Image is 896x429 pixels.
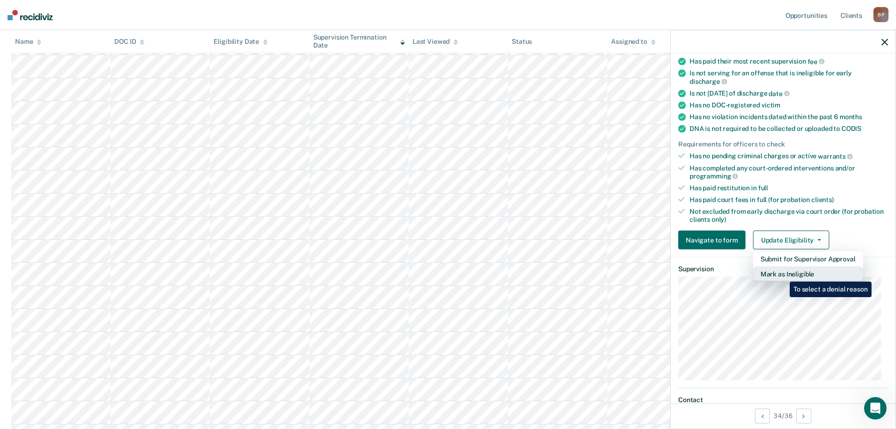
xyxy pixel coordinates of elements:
[611,38,655,46] div: Assigned to
[690,89,888,97] div: Is not [DATE] of discharge
[690,57,888,65] div: Has paid their most recent supervision
[214,38,268,46] div: Eligibility Date
[678,265,888,273] dt: Supervision
[678,396,888,404] dt: Contact
[873,7,888,22] div: B P
[15,38,41,46] div: Name
[755,408,770,423] button: Previous Opportunity
[512,38,532,46] div: Status
[690,172,738,180] span: programming
[769,89,789,97] span: date
[690,125,888,133] div: DNA is not required to be collected or uploaded to
[8,10,53,20] img: Recidiviz
[690,101,888,109] div: Has no DOC-registered
[412,38,458,46] div: Last Viewed
[811,196,834,203] span: clients)
[864,397,887,420] iframe: Intercom live chat
[690,78,727,85] span: discharge
[690,207,888,223] div: Not excluded from early discharge via court order (for probation clients
[818,153,853,160] span: warrants
[690,152,888,161] div: Has no pending criminal charges or active
[712,215,726,223] span: only)
[841,125,861,132] span: CODIS
[671,403,896,428] div: 34 / 36
[690,196,888,204] div: Has paid court fees in full (for probation
[753,267,863,282] button: Mark as Ineligible
[796,408,811,423] button: Next Opportunity
[678,231,749,250] a: Navigate to form link
[678,231,745,250] button: Navigate to form
[758,184,768,192] span: full
[753,231,829,250] button: Update Eligibility
[690,69,888,85] div: Is not serving for an offense that is ineligible for early
[808,57,825,65] span: fee
[840,113,862,121] span: months
[690,113,888,121] div: Has no violation incidents dated within the past 6
[690,184,888,192] div: Has paid restitution in
[753,251,863,267] button: Submit for Supervisor Approval
[114,38,144,46] div: DOC ID
[678,140,888,148] div: Requirements for officers to check
[761,101,780,109] span: victim
[690,164,888,180] div: Has completed any court-ordered interventions and/or
[313,33,405,49] div: Supervision Termination Date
